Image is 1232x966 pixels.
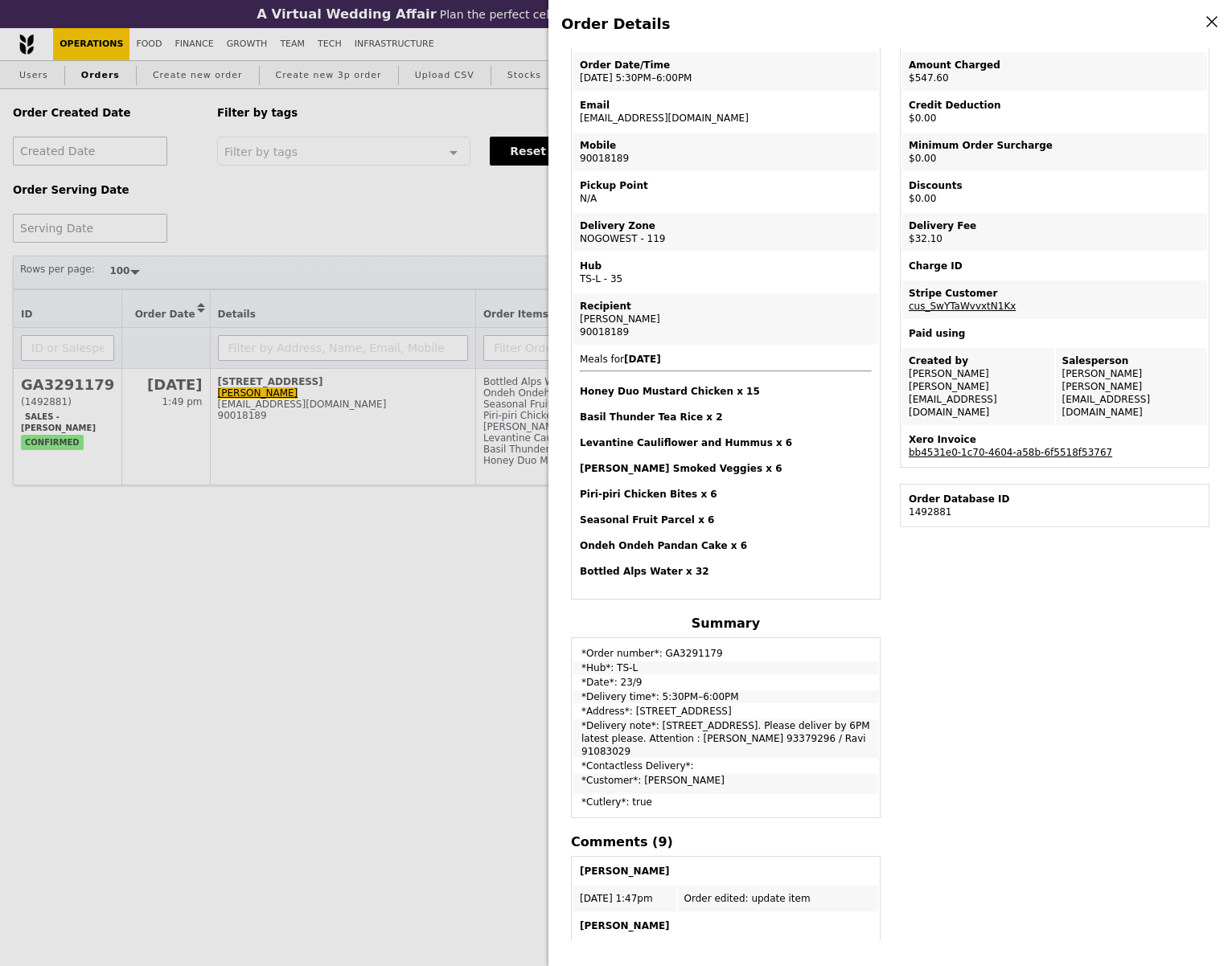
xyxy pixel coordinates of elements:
td: *Customer*: [PERSON_NAME] [573,774,878,794]
div: Minimum Order Surcharge [909,139,1201,152]
h4: Basil Thunder Tea Rice x 2 [580,411,872,424]
div: Credit Deduction [909,99,1201,112]
h4: Honey Duo Mustard Chicken x 15 [580,385,872,398]
td: *Order number*: GA3291179 [573,640,878,660]
td: $0.00 [902,92,1207,131]
td: 90018189 [573,133,878,171]
div: Salesperson [1062,354,1201,367]
h4: Ondeh Ondeh Pandan Cake x 6 [580,539,872,552]
div: Pickup Point [580,179,872,192]
td: [PERSON_NAME] [PERSON_NAME][EMAIL_ADDRESS][DOMAIN_NAME] [902,348,1054,425]
div: Recipient [580,300,872,313]
div: Hub [580,260,872,272]
td: [PERSON_NAME] [PERSON_NAME][EMAIL_ADDRESS][DOMAIN_NAME] [1056,348,1208,425]
div: Delivery Zone [580,219,872,232]
div: [PERSON_NAME] [580,313,872,325]
div: Discounts [909,179,1201,192]
div: Charge ID [909,260,1201,272]
span: Meals for [580,354,872,578]
td: [EMAIL_ADDRESS][DOMAIN_NAME] [573,92,878,131]
h4: [PERSON_NAME] Smoked Veggies x 6 [580,462,872,475]
b: [PERSON_NAME] [580,920,670,931]
div: Order Date/Time [580,59,872,72]
div: Paid using [909,327,1201,340]
a: bb4531e0-1c70-4604-a58b-6f5518f53767 [909,447,1112,458]
b: [PERSON_NAME] [580,866,670,877]
div: Xero Invoice [909,433,1201,446]
td: *Address*: [STREET_ADDRESS] [573,705,878,718]
td: [DATE] 5:30PM–6:00PM [573,52,878,91]
div: Delivery Fee [909,219,1201,232]
div: Order Database ID [909,493,1201,506]
td: Order edited: update item [678,886,878,911]
div: 90018189 [580,325,872,338]
h4: Comments (9) [571,834,881,849]
td: *Contactless Delivery*: [573,759,878,772]
td: $0.00 [902,173,1207,211]
div: Created by [909,354,1048,367]
td: *Date*: 23/9 [573,676,878,689]
td: $0.00 [902,133,1207,171]
td: N/A [573,173,878,211]
td: *Delivery time*: 5:30PM–6:00PM [573,690,878,703]
td: *Hub*: TS-L [573,661,878,674]
td: 1492881 [902,486,1207,525]
div: Email [580,99,872,112]
td: Order edited: update item [678,940,878,966]
h4: Piri-piri Chicken Bites x 6 [580,488,872,501]
td: TS-L - 35 [573,253,878,292]
td: NOGOWEST - 119 [573,213,878,252]
h4: Levantine Cauliflower and Hummus x 6 [580,436,872,449]
td: $32.10 [902,213,1207,252]
div: Stripe Customer [909,287,1201,300]
td: *Delivery note*: [STREET_ADDRESS]. Please deliver by 6PM latest please. Attention : [PERSON_NAME]... [573,719,878,758]
span: Order Details [561,15,670,32]
h4: Summary [571,616,881,631]
a: cus_SwYTaWvvxtN1Kx [909,301,1016,312]
span: [DATE] 1:47pm [580,893,653,904]
td: $547.60 [902,52,1207,91]
h4: Seasonal Fruit Parcel x 6 [580,514,872,526]
td: *Cutlery*: true [573,796,878,816]
h4: Bottled Alps Water x 32 [580,565,872,578]
div: Mobile [580,139,872,152]
b: [DATE] [624,354,661,365]
div: Amount Charged [909,59,1201,72]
